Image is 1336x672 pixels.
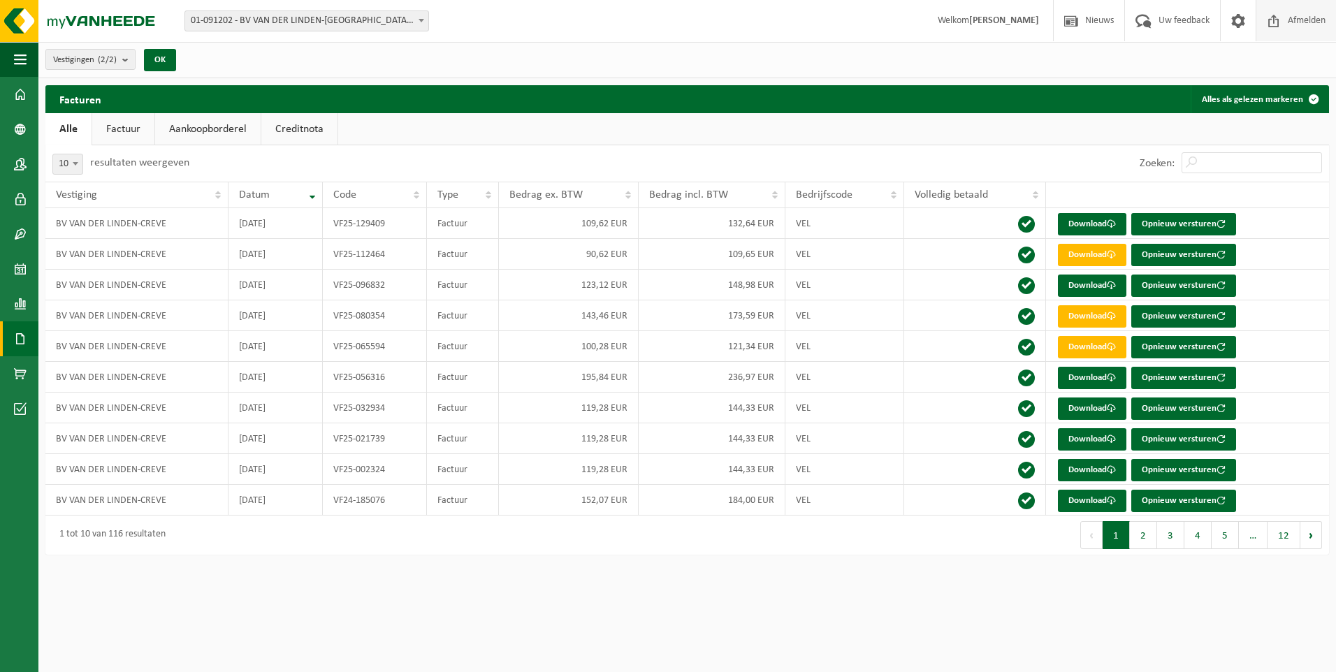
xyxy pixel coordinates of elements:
div: 1 tot 10 van 116 resultaten [52,523,166,548]
td: 119,28 EUR [499,393,639,423]
td: [DATE] [228,331,323,362]
span: Bedrijfscode [796,189,852,200]
td: BV VAN DER LINDEN-CREVE [45,300,228,331]
td: [DATE] [228,485,323,516]
td: 90,62 EUR [499,239,639,270]
label: resultaten weergeven [90,157,189,168]
td: BV VAN DER LINDEN-CREVE [45,393,228,423]
a: Alle [45,113,92,145]
td: [DATE] [228,239,323,270]
td: VF25-056316 [323,362,427,393]
button: Opnieuw versturen [1131,336,1236,358]
label: Zoeken: [1140,158,1175,169]
span: Code [333,189,356,200]
span: … [1239,521,1268,549]
td: [DATE] [228,423,323,454]
a: Download [1058,397,1126,420]
a: Download [1058,305,1126,328]
button: Opnieuw versturen [1131,305,1236,328]
td: 143,46 EUR [499,300,639,331]
button: OK [144,49,176,71]
span: Datum [239,189,270,200]
td: BV VAN DER LINDEN-CREVE [45,208,228,239]
td: Factuur [427,239,499,270]
td: VEL [785,423,904,454]
td: Factuur [427,362,499,393]
td: Factuur [427,485,499,516]
a: Download [1058,336,1126,358]
span: Vestiging [56,189,97,200]
span: Type [437,189,458,200]
button: Opnieuw versturen [1131,428,1236,451]
td: VEL [785,239,904,270]
td: [DATE] [228,454,323,485]
td: 123,12 EUR [499,270,639,300]
td: BV VAN DER LINDEN-CREVE [45,331,228,362]
a: Aankoopborderel [155,113,261,145]
button: Vestigingen(2/2) [45,49,136,70]
td: [DATE] [228,208,323,239]
td: [DATE] [228,300,323,331]
td: 184,00 EUR [639,485,786,516]
count: (2/2) [98,55,117,64]
button: 5 [1212,521,1239,549]
a: Download [1058,275,1126,297]
td: Factuur [427,331,499,362]
td: 144,33 EUR [639,393,786,423]
button: Opnieuw versturen [1131,367,1236,389]
td: [DATE] [228,270,323,300]
td: VF25-065594 [323,331,427,362]
td: VEL [785,362,904,393]
td: 132,64 EUR [639,208,786,239]
a: Creditnota [261,113,337,145]
td: VEL [785,300,904,331]
td: BV VAN DER LINDEN-CREVE [45,485,228,516]
a: Download [1058,459,1126,481]
td: Factuur [427,393,499,423]
a: Download [1058,213,1126,235]
td: BV VAN DER LINDEN-CREVE [45,270,228,300]
button: 1 [1103,521,1130,549]
td: BV VAN DER LINDEN-CREVE [45,239,228,270]
td: VEL [785,208,904,239]
span: Vestigingen [53,50,117,71]
td: VEL [785,454,904,485]
td: Factuur [427,270,499,300]
td: 109,62 EUR [499,208,639,239]
td: [DATE] [228,393,323,423]
button: Alles als gelezen markeren [1191,85,1328,113]
a: Download [1058,244,1126,266]
button: Next [1300,521,1322,549]
td: 195,84 EUR [499,362,639,393]
span: 01-091202 - BV VAN DER LINDEN-CREVE - WACHTEBEKE [185,11,428,31]
td: 144,33 EUR [639,423,786,454]
td: VF25-080354 [323,300,427,331]
strong: [PERSON_NAME] [969,15,1039,26]
td: BV VAN DER LINDEN-CREVE [45,454,228,485]
td: Factuur [427,423,499,454]
button: 12 [1268,521,1300,549]
td: VF25-032934 [323,393,427,423]
td: VEL [785,485,904,516]
td: VF25-129409 [323,208,427,239]
td: 121,34 EUR [639,331,786,362]
td: 119,28 EUR [499,454,639,485]
span: Volledig betaald [915,189,988,200]
button: 3 [1157,521,1184,549]
span: 01-091202 - BV VAN DER LINDEN-CREVE - WACHTEBEKE [184,10,429,31]
td: 100,28 EUR [499,331,639,362]
td: Factuur [427,454,499,485]
td: BV VAN DER LINDEN-CREVE [45,423,228,454]
span: 10 [52,154,83,175]
button: 2 [1130,521,1157,549]
td: VF25-112464 [323,239,427,270]
td: 109,65 EUR [639,239,786,270]
span: Bedrag ex. BTW [509,189,583,200]
a: Download [1058,428,1126,451]
td: VEL [785,270,904,300]
td: 119,28 EUR [499,423,639,454]
h2: Facturen [45,85,115,112]
a: Factuur [92,113,154,145]
td: [DATE] [228,362,323,393]
td: 148,98 EUR [639,270,786,300]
